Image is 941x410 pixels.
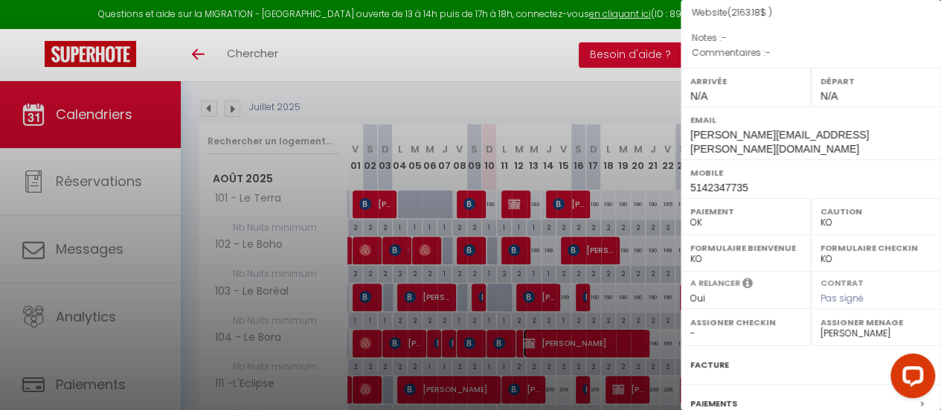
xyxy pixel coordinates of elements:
[820,292,864,304] span: Pas signé
[690,204,801,219] label: Paiement
[728,6,772,19] span: ( $ )
[690,74,801,89] label: Arrivée
[820,74,931,89] label: Départ
[692,6,930,20] div: Website
[820,204,931,219] label: Caution
[692,45,930,60] p: Commentaires :
[690,315,801,330] label: Assigner Checkin
[742,277,753,293] i: Sélectionner OUI si vous souhaiter envoyer les séquences de messages post-checkout
[820,90,838,102] span: N/A
[879,347,941,410] iframe: LiveChat chat widget
[820,277,864,286] label: Contrat
[820,315,931,330] label: Assigner Menage
[690,277,740,289] label: A relancer
[690,240,801,255] label: Formulaire Bienvenue
[690,112,931,127] label: Email
[690,182,748,193] span: 5142347735
[722,31,727,44] span: -
[690,129,869,155] span: [PERSON_NAME][EMAIL_ADDRESS][PERSON_NAME][DOMAIN_NAME]
[690,165,931,180] label: Mobile
[690,357,729,373] label: Facture
[692,31,930,45] p: Notes :
[731,6,760,19] span: 2163.18
[690,90,707,102] span: N/A
[765,46,771,59] span: -
[820,240,931,255] label: Formulaire Checkin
